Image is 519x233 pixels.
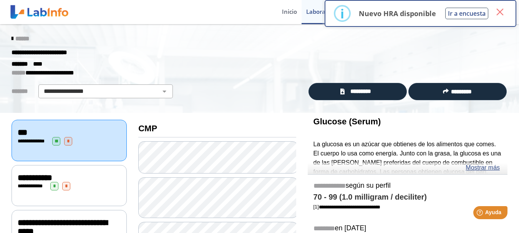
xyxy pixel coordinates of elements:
h5: en [DATE] [313,224,502,233]
iframe: Help widget launcher [451,203,511,225]
b: CMP [138,124,157,133]
div: i [340,7,344,20]
p: La glucosa es un azúcar que obtienes de los alimentos que comes. El cuerpo lo usa como energía. J... [313,140,502,213]
h4: 70 - 99 (1.0 milligram / deciliter) [313,193,502,202]
b: Glucose (Serum) [313,117,381,126]
a: [1] [313,204,380,210]
p: Nuevo HRA disponible [359,9,436,18]
button: Close this dialog [493,5,507,19]
h5: según su perfil [313,182,502,190]
a: Mostrar más [466,163,500,172]
button: Ir a encuesta [445,8,488,19]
